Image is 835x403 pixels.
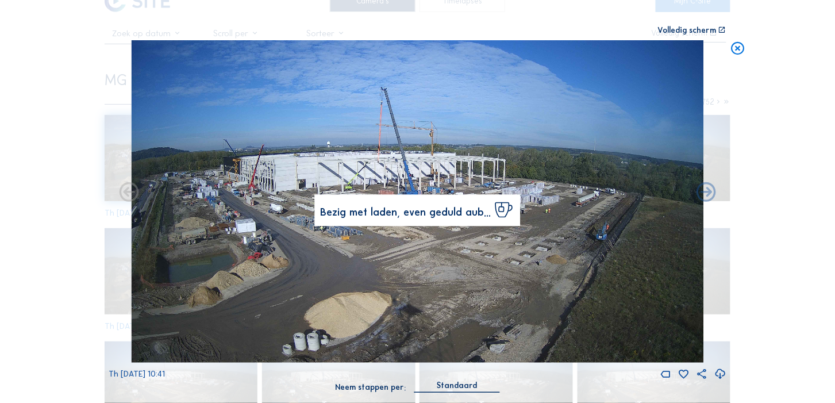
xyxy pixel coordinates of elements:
img: Image [131,40,704,363]
div: Standaard [414,381,499,393]
div: Volledig scherm [658,26,717,34]
span: Th [DATE] 10:41 [109,369,165,379]
div: Standaard [437,381,477,391]
i: Forward [117,181,141,205]
span: Bezig met laden, even geduld aub... [321,208,491,218]
i: Back [695,181,718,205]
div: Neem stappen per: [336,383,406,392]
